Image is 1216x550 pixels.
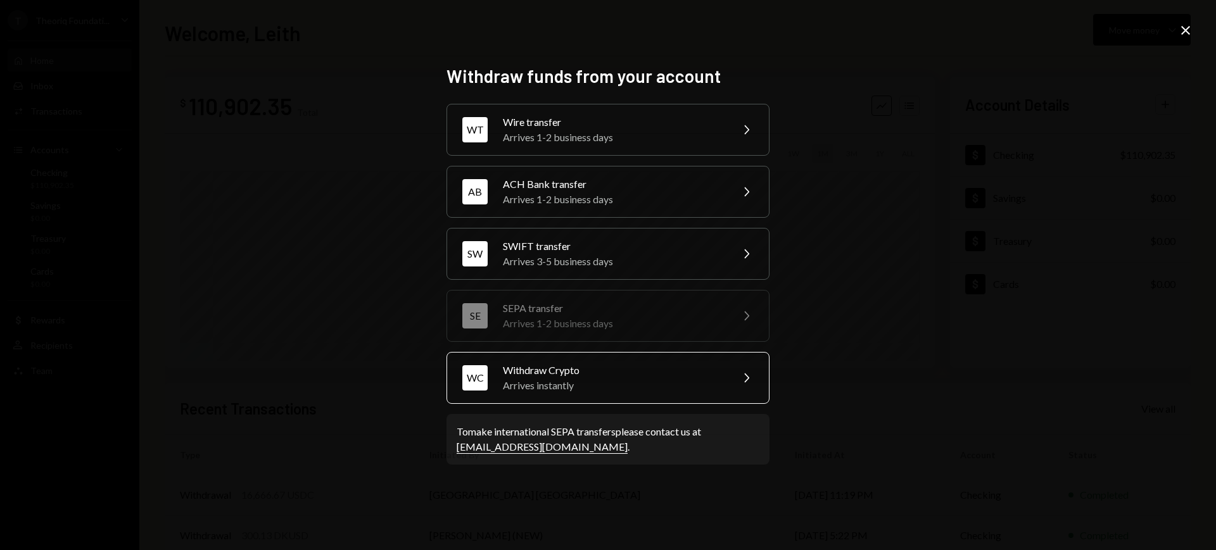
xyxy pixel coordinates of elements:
h2: Withdraw funds from your account [446,64,769,89]
button: WCWithdraw CryptoArrives instantly [446,352,769,404]
div: To make international SEPA transfers please contact us at . [457,424,759,454]
button: WTWire transferArrives 1-2 business days [446,104,769,156]
button: SWSWIFT transferArrives 3-5 business days [446,228,769,280]
div: AB [462,179,488,204]
div: SE [462,303,488,328]
div: WT [462,117,488,142]
div: SW [462,241,488,266]
div: Wire transfer [503,115,723,130]
div: Withdraw Crypto [503,363,723,378]
div: Arrives 1-2 business days [503,130,723,145]
div: Arrives 1-2 business days [503,192,723,207]
div: SEPA transfer [503,301,723,316]
div: Arrives instantly [503,378,723,393]
a: [EMAIL_ADDRESS][DOMAIN_NAME] [457,441,628,454]
button: SESEPA transferArrives 1-2 business days [446,290,769,342]
div: WC [462,365,488,391]
button: ABACH Bank transferArrives 1-2 business days [446,166,769,218]
div: ACH Bank transfer [503,177,723,192]
div: Arrives 3-5 business days [503,254,723,269]
div: SWIFT transfer [503,239,723,254]
div: Arrives 1-2 business days [503,316,723,331]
